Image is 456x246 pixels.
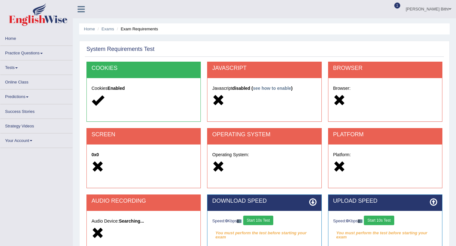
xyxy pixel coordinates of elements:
[0,60,73,73] a: Tests
[0,31,73,44] a: Home
[92,86,196,91] h5: Cookies
[212,65,316,71] h2: JAVASCRIPT
[92,219,196,224] h5: Audio Device:
[333,132,437,138] h2: PLATFORM
[212,152,316,157] h5: Operating System:
[0,104,73,117] a: Success Stories
[212,132,316,138] h2: OPERATING SYSTEM
[333,198,437,204] h2: UPLOAD SPEED
[92,152,99,157] strong: 0x0
[358,219,363,223] img: ajax-loader-fb-connection.gif
[333,216,437,227] div: Speed: Kbps
[0,89,73,102] a: Predictions
[212,198,316,204] h2: DOWNLOAD SPEED
[225,218,228,223] strong: 0
[212,216,316,227] div: Speed: Kbps
[243,216,273,225] button: Start 10s Test
[92,132,196,138] h2: SCREEN
[253,86,291,91] a: see how to enable
[0,46,73,58] a: Practice Questions
[0,75,73,87] a: Online Class
[92,65,196,71] h2: COOKIES
[0,119,73,131] a: Strategy Videos
[333,86,437,91] h5: Browser:
[119,218,144,224] strong: Searching...
[333,228,437,238] em: You must perform the test before starting your exam
[394,3,401,9] span: 1
[237,219,242,223] img: ajax-loader-fb-connection.gif
[212,228,316,238] em: You must perform the test before starting your exam
[108,86,125,91] strong: Enabled
[115,26,158,32] li: Exam Requirements
[86,46,155,52] h2: System Requirements Test
[0,133,73,146] a: Your Account
[333,65,437,71] h2: BROWSER
[212,86,316,91] h5: Javascript
[92,198,196,204] h2: AUDIO RECORDING
[346,218,348,223] strong: 0
[333,152,437,157] h5: Platform:
[364,216,394,225] button: Start 10s Test
[102,27,114,31] a: Exams
[84,27,95,31] a: Home
[232,86,293,91] strong: disabled ( )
